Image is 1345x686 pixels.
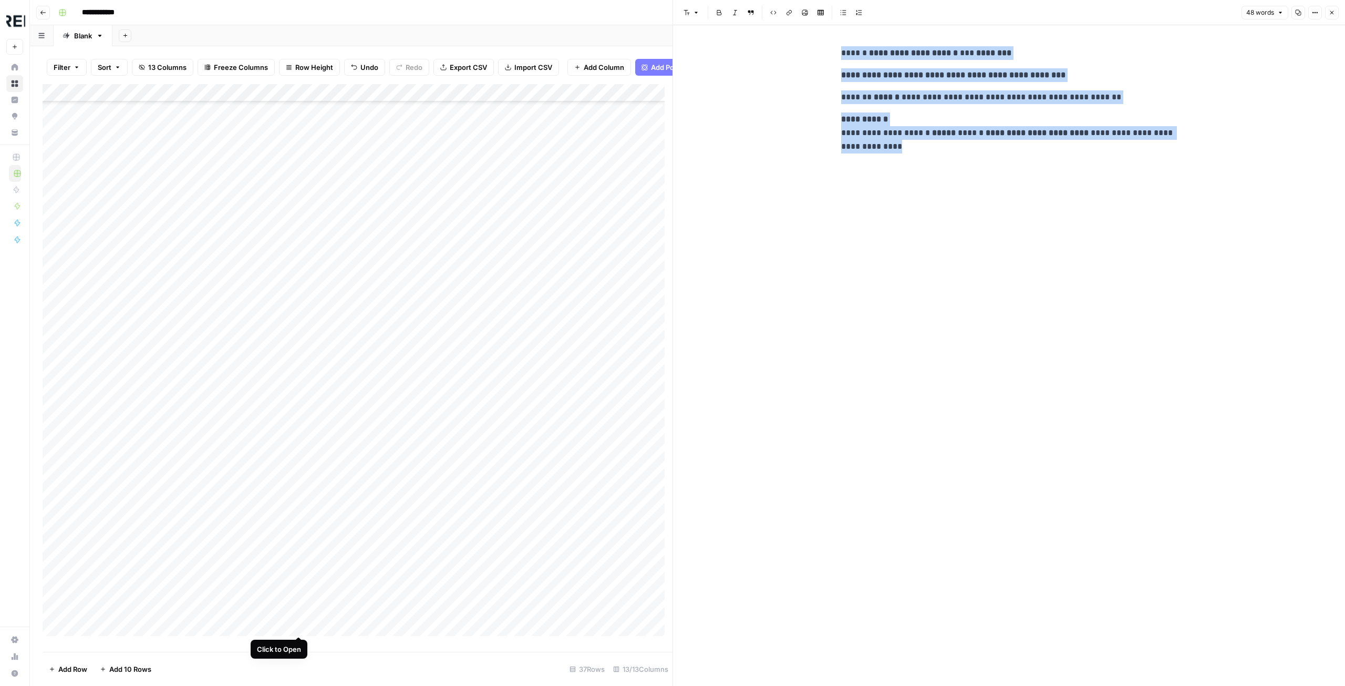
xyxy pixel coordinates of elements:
[54,62,70,73] span: Filter
[58,664,87,674] span: Add Row
[389,59,429,76] button: Redo
[450,62,487,73] span: Export CSV
[6,75,23,92] a: Browse
[651,62,708,73] span: Add Power Agent
[565,661,609,678] div: 37 Rows
[132,59,193,76] button: 13 Columns
[148,62,187,73] span: 13 Columns
[198,59,275,76] button: Freeze Columns
[433,59,494,76] button: Export CSV
[344,59,385,76] button: Undo
[514,62,552,73] span: Import CSV
[6,91,23,108] a: Insights
[6,665,23,682] button: Help + Support
[1246,8,1274,17] span: 48 words
[6,12,25,31] img: Threepipe Reply Logo
[94,661,158,678] button: Add 10 Rows
[6,8,23,35] button: Workspace: Threepipe Reply
[109,664,151,674] span: Add 10 Rows
[584,62,624,73] span: Add Column
[609,661,672,678] div: 13/13 Columns
[74,30,92,41] div: Blank
[1241,6,1288,19] button: 48 words
[567,59,631,76] button: Add Column
[214,62,268,73] span: Freeze Columns
[54,25,112,46] a: Blank
[6,59,23,76] a: Home
[98,62,111,73] span: Sort
[406,62,422,73] span: Redo
[257,644,301,654] div: Click to Open
[43,661,94,678] button: Add Row
[279,59,340,76] button: Row Height
[6,648,23,665] a: Usage
[295,62,333,73] span: Row Height
[6,124,23,141] a: Your Data
[498,59,559,76] button: Import CSV
[6,108,23,125] a: Opportunities
[360,62,378,73] span: Undo
[6,631,23,648] a: Settings
[47,59,87,76] button: Filter
[91,59,128,76] button: Sort
[635,59,715,76] button: Add Power Agent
